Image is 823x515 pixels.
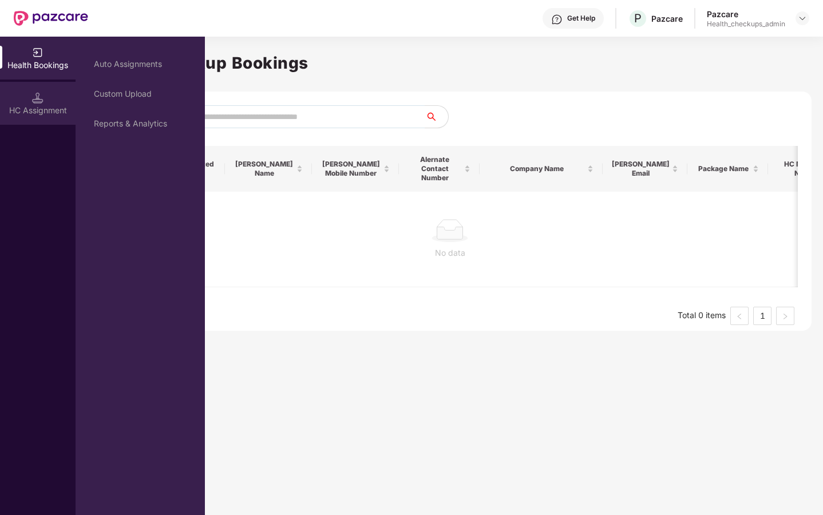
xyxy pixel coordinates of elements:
th: Booker Mobile Number [312,146,399,192]
div: Pazcare [707,9,785,19]
h1: Health Checkup Bookings [94,50,805,76]
span: Alernate Contact Number [408,155,462,183]
a: 1 [754,307,771,324]
th: Alernate Contact Number [399,146,480,192]
span: Company Name [489,164,585,173]
div: Get Help [567,14,595,23]
img: New Pazcare Logo [14,11,88,26]
button: left [730,307,749,325]
span: left [736,313,743,320]
li: Total 0 items [678,307,726,325]
button: right [776,307,794,325]
th: Company Name [480,146,603,192]
li: 1 [753,307,771,325]
img: svg+xml;base64,PHN2ZyB3aWR0aD0iMTQuNSIgaGVpZ2h0PSIxNC41IiB2aWV3Qm94PSIwIDAgMTYgMTYiIGZpbGw9Im5vbm... [32,92,43,104]
img: svg+xml;base64,PHN2ZyB3aWR0aD0iMjAiIGhlaWdodD0iMjAiIHZpZXdCb3g9IjAgMCAyMCAyMCIgZmlsbD0ibm9uZSIgeG... [32,47,43,58]
div: Auto Assignments [94,60,187,69]
div: Pazcare [651,13,683,24]
span: right [782,313,789,320]
div: Health_checkups_admin [707,19,785,29]
li: Next Page [776,307,794,325]
li: Previous Page [730,307,749,325]
th: Booker Name [225,146,312,192]
span: P [634,11,642,25]
span: Package Name [697,164,750,173]
button: search [425,105,449,128]
span: [PERSON_NAME] Mobile Number [321,160,381,178]
th: Package Name [687,146,768,192]
span: search [425,112,448,121]
div: Reports & Analytics [94,119,187,128]
span: [PERSON_NAME] Name [234,160,294,178]
span: [PERSON_NAME] Email [612,160,670,178]
th: Booker Email [603,146,687,192]
div: No data [110,247,790,259]
div: Custom Upload [94,89,187,98]
img: svg+xml;base64,PHN2ZyBpZD0iSGVscC0zMngzMiIgeG1sbnM9Imh0dHA6Ly93d3cudzMub3JnLzIwMDAvc3ZnIiB3aWR0aD... [551,14,563,25]
img: svg+xml;base64,PHN2ZyBpZD0iRHJvcGRvd24tMzJ4MzIiIHhtbG5zPSJodHRwOi8vd3d3LnczLm9yZy8yMDAwL3N2ZyIgd2... [798,14,807,23]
